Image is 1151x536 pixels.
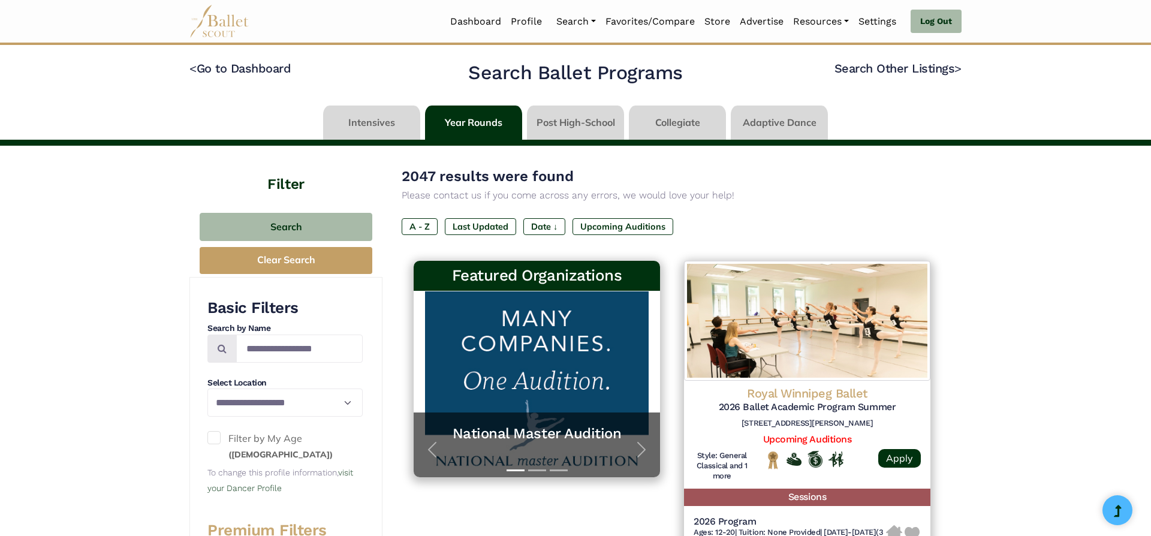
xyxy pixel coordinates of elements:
code: < [189,61,197,76]
button: Slide 3 [550,463,568,477]
label: A - Z [402,218,438,235]
h4: Royal Winnipeg Ballet [694,386,921,401]
a: visit your Dancer Profile [207,468,353,493]
h5: Sessions [684,489,930,506]
img: National [766,451,781,469]
button: Slide 1 [507,463,525,477]
h6: [STREET_ADDRESS][PERSON_NAME] [694,418,921,429]
h5: 2026 Program [694,516,886,528]
li: Intensives [321,106,423,140]
h4: Search by Name [207,323,363,335]
span: 2047 results were found [402,168,574,185]
h4: Filter [189,146,382,195]
a: Resources [788,9,854,34]
a: Advertise [735,9,788,34]
li: Adaptive Dance [728,106,830,140]
p: Please contact us if you come across any errors, we would love your help! [402,188,942,203]
button: Clear Search [200,247,372,274]
li: Year Rounds [423,106,525,140]
a: Search [552,9,601,34]
img: Logo [684,261,930,381]
a: Dashboard [445,9,506,34]
code: > [954,61,962,76]
a: Store [700,9,735,34]
a: Settings [854,9,901,34]
li: Collegiate [626,106,728,140]
a: Apply [878,449,921,468]
a: Upcoming Auditions [763,433,851,445]
label: Upcoming Auditions [573,218,673,235]
a: Profile [506,9,547,34]
label: Date ↓ [523,218,565,235]
img: In Person [828,451,843,467]
li: Post High-School [525,106,626,140]
small: To change this profile information, [207,468,353,493]
input: Search by names... [236,335,363,363]
button: Slide 2 [528,463,546,477]
h3: Basic Filters [207,298,363,318]
img: Offers Scholarship [807,451,822,468]
h4: Select Location [207,377,363,389]
a: National Master Audition [426,424,648,443]
label: Last Updated [445,218,516,235]
h6: Style: General Classical and 1 more [694,451,751,481]
h2: Search Ballet Programs [468,61,682,86]
h3: Featured Organizations [423,266,650,286]
small: ([DEMOGRAPHIC_DATA]) [228,449,333,460]
a: Log Out [911,10,962,34]
a: Favorites/Compare [601,9,700,34]
button: Search [200,213,372,241]
a: Search Other Listings> [834,61,962,76]
h5: 2026 Ballet Academic Program Summer [694,401,921,414]
label: Filter by My Age [207,431,363,462]
a: <Go to Dashboard [189,61,291,76]
img: Offers Financial Aid [787,453,802,466]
